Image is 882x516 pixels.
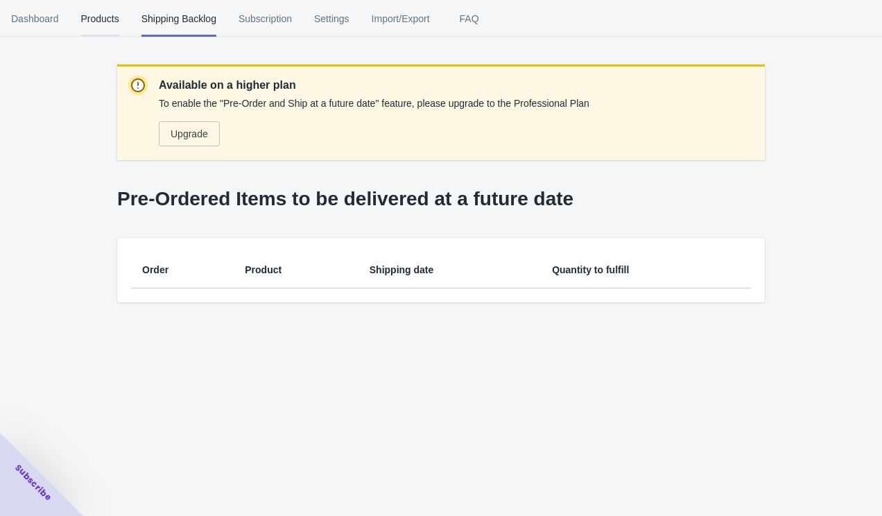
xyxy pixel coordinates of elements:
[141,1,216,37] span: Shipping Backlog
[159,96,589,110] p: To enable the "Pre-Order and Ship at a future date" feature, please upgrade to the Professional Plan
[239,1,292,37] span: Subscription
[245,264,282,275] span: Product
[81,1,119,37] span: Products
[142,264,168,275] span: Order
[372,1,430,37] span: Import/Export
[452,1,487,37] span: FAQ
[159,77,589,94] p: Available on a higher plan
[552,264,629,275] span: Quantity to fulfill
[159,121,220,146] button: Upgrade
[314,1,349,37] span: Settings
[370,264,434,275] span: Shipping date
[171,128,208,139] span: Upgrade
[12,462,54,504] span: Subscribe
[117,188,765,210] p: Pre-Ordered Items to be delivered at a future date
[11,1,59,37] span: Dashboard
